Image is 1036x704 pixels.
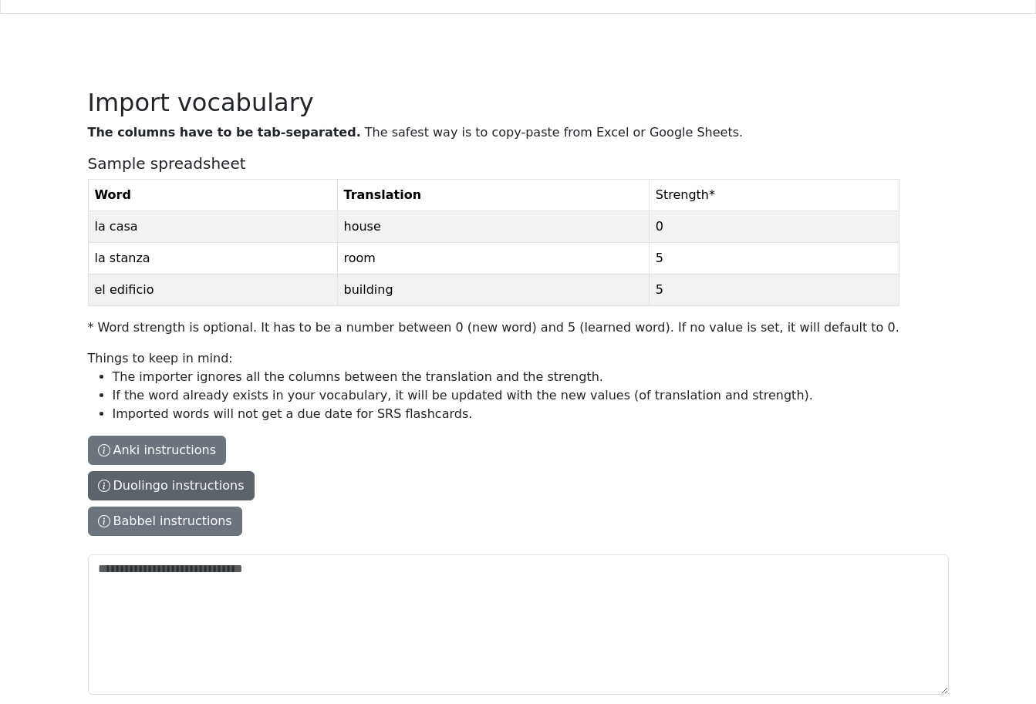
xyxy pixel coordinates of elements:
[88,471,255,500] button: The columns have to be tab-separated. The safest way is to copy-paste from Excel or Google Sheets...
[88,243,337,275] td: la stanza
[337,211,649,243] td: house
[649,211,899,243] td: 0
[88,349,899,423] p: Things to keep in mind:
[113,405,899,423] li: Imported words will not get a due date for SRS flashcards.
[649,275,899,306] td: 5
[88,318,899,337] p: * Word strength is optional. It has to be a number between 0 (new word) and 5 (learned word). If ...
[88,154,899,173] h5: Sample spreadsheet
[337,243,649,275] td: room
[88,507,242,536] button: The columns have to be tab-separated. The safest way is to copy-paste from Excel or Google Sheets...
[649,243,899,275] td: 5
[88,275,337,306] td: el edificio
[88,88,949,117] h2: Import vocabulary
[88,211,337,243] td: la casa
[88,436,227,465] button: The columns have to be tab-separated. The safest way is to copy-paste from Excel or Google Sheets...
[113,386,899,405] li: If the word already exists in your vocabulary, it will be updated with the new values (of transla...
[113,368,899,386] li: The importer ignores all the columns between the translation and the strength.
[88,123,899,142] p: The safest way is to copy-paste from Excel or Google Sheets.
[88,125,361,140] strong: The columns have to be tab-separated.
[88,180,337,211] th: Word
[337,275,649,306] td: building
[337,180,649,211] th: Translation
[656,187,715,202] span: Strength *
